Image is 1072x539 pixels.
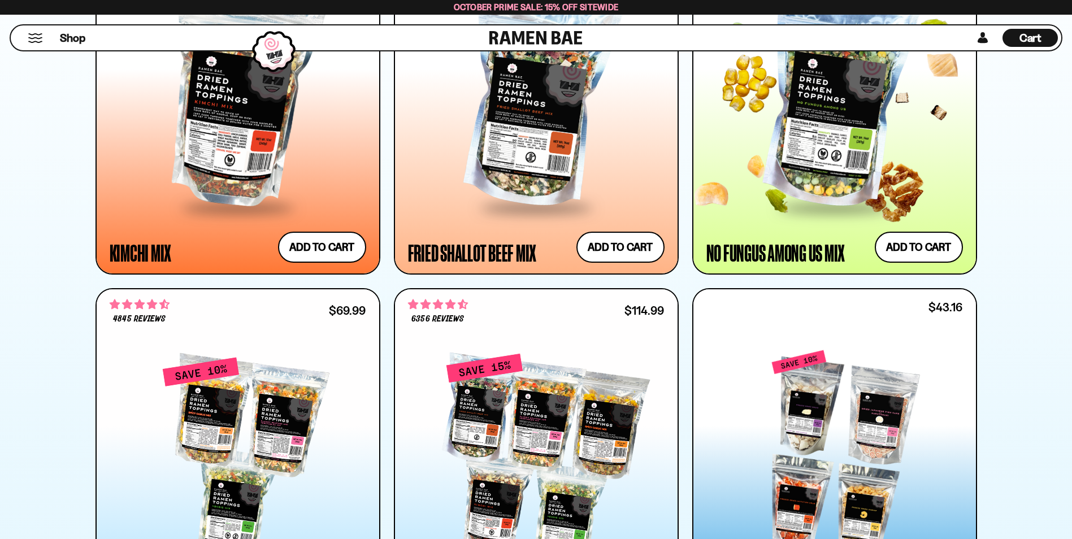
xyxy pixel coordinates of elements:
[1002,25,1058,50] div: Cart
[706,242,845,263] div: No Fungus Among Us Mix
[454,2,619,12] span: October Prime Sale: 15% off Sitewide
[278,232,366,263] button: Add to cart
[329,305,366,316] div: $69.99
[411,315,463,324] span: 6356 reviews
[576,232,665,263] button: Add to cart
[60,31,85,46] span: Shop
[28,33,43,43] button: Mobile Menu Trigger
[1019,31,1041,45] span: Cart
[110,242,172,263] div: Kimchi Mix
[113,315,165,324] span: 4845 reviews
[60,29,85,47] a: Shop
[624,305,664,316] div: $114.99
[110,297,170,312] span: 4.71 stars
[408,242,537,263] div: Fried Shallot Beef Mix
[875,232,963,263] button: Add to cart
[928,302,962,312] div: $43.16
[408,297,468,312] span: 4.63 stars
